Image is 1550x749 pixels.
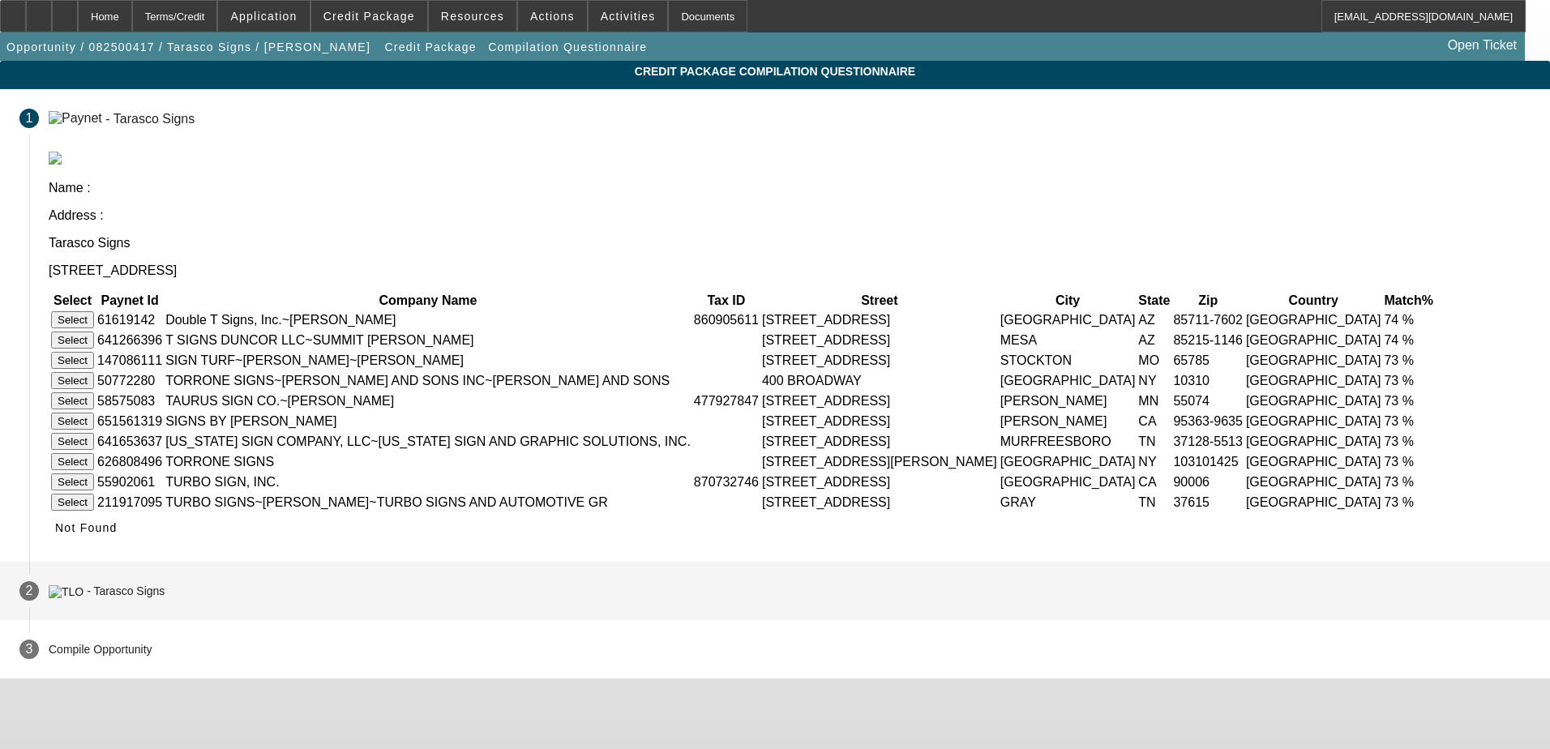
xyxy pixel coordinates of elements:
[51,453,94,470] button: Select
[1137,473,1171,491] td: CA
[96,412,163,430] td: 651561319
[1383,473,1433,491] td: 73 %
[165,493,692,511] td: TURBO SIGNS~[PERSON_NAME]~TURBO SIGNS AND AUTOMOTIVE GR
[1172,392,1243,410] td: 55074
[96,293,163,309] th: Paynet Id
[1383,310,1433,329] td: 74 %
[1137,412,1171,430] td: CA
[49,236,1531,250] p: Tarasco Signs
[165,331,692,349] td: T SIGNS DUNCOR LLC~SUMMIT [PERSON_NAME]
[1245,412,1382,430] td: [GEOGRAPHIC_DATA]
[96,371,163,390] td: 50772280
[761,452,998,471] td: [STREET_ADDRESS][PERSON_NAME]
[96,432,163,451] td: 641653637
[1000,493,1137,511] td: GRAY
[518,1,587,32] button: Actions
[165,310,692,329] td: Double T Signs, Inc.~[PERSON_NAME]
[165,473,692,491] td: TURBO SIGN, INC.
[165,432,692,451] td: [US_STATE] SIGN COMPANY, LLC~[US_STATE] SIGN AND GRAPHIC SOLUTIONS, INC.
[693,392,760,410] td: 477927847
[1000,412,1137,430] td: [PERSON_NAME]
[1172,493,1243,511] td: 37615
[1172,412,1243,430] td: 95363-9635
[230,10,297,23] span: Application
[1137,371,1171,390] td: NY
[51,413,94,430] button: Select
[589,1,668,32] button: Activities
[1383,293,1433,309] th: Match%
[1137,351,1171,370] td: MO
[51,332,94,349] button: Select
[51,473,94,490] button: Select
[1172,432,1243,451] td: 37128-5513
[1172,371,1243,390] td: 10310
[761,473,998,491] td: [STREET_ADDRESS]
[1172,293,1243,309] th: Zip
[1137,493,1171,511] td: TN
[96,351,163,370] td: 147086111
[96,473,163,491] td: 55902061
[1245,293,1382,309] th: Country
[1172,310,1243,329] td: 85711-7602
[693,310,760,329] td: 860905611
[49,263,1531,278] p: [STREET_ADDRESS]
[761,392,998,410] td: [STREET_ADDRESS]
[1000,473,1137,491] td: [GEOGRAPHIC_DATA]
[1245,493,1382,511] td: [GEOGRAPHIC_DATA]
[165,392,692,410] td: TAURUS SIGN CO.~[PERSON_NAME]
[488,41,647,53] span: Compilation Questionnaire
[1245,392,1382,410] td: [GEOGRAPHIC_DATA]
[761,412,998,430] td: [STREET_ADDRESS]
[1000,293,1137,309] th: City
[1000,371,1137,390] td: [GEOGRAPHIC_DATA]
[49,111,102,126] img: Paynet
[1137,432,1171,451] td: TN
[1137,331,1171,349] td: AZ
[1000,331,1137,349] td: MESA
[384,41,476,53] span: Credit Package
[49,152,62,165] img: paynet_logo.jpg
[1245,310,1382,329] td: [GEOGRAPHIC_DATA]
[761,432,998,451] td: [STREET_ADDRESS]
[441,10,504,23] span: Resources
[1383,371,1433,390] td: 73 %
[55,521,118,534] span: Not Found
[96,452,163,471] td: 626808496
[1441,32,1523,59] a: Open Ticket
[165,412,692,430] td: SIGNS BY [PERSON_NAME]
[50,293,95,309] th: Select
[6,41,370,53] span: Opportunity / 082500417 / Tarasco Signs / [PERSON_NAME]
[49,513,124,542] button: Not Found
[105,111,195,125] div: - Tarasco Signs
[1245,432,1382,451] td: [GEOGRAPHIC_DATA]
[1245,371,1382,390] td: [GEOGRAPHIC_DATA]
[1383,412,1433,430] td: 73 %
[96,331,163,349] td: 641266396
[49,643,152,656] p: Compile Opportunity
[761,493,998,511] td: [STREET_ADDRESS]
[1383,493,1433,511] td: 73 %
[1383,331,1433,349] td: 74 %
[761,331,998,349] td: [STREET_ADDRESS]
[96,310,163,329] td: 61619142
[12,65,1538,78] span: Credit Package Compilation Questionnaire
[1245,351,1382,370] td: [GEOGRAPHIC_DATA]
[26,642,33,657] span: 3
[761,371,998,390] td: 400 BROADWAY
[49,208,1531,223] p: Address :
[218,1,309,32] button: Application
[1383,432,1433,451] td: 73 %
[51,494,94,511] button: Select
[26,111,33,126] span: 1
[165,351,692,370] td: SIGN TURF~[PERSON_NAME]~[PERSON_NAME]
[429,1,516,32] button: Resources
[1172,351,1243,370] td: 65785
[1383,351,1433,370] td: 73 %
[1137,293,1171,309] th: State
[26,584,33,598] span: 2
[1000,452,1137,471] td: [GEOGRAPHIC_DATA]
[1000,310,1137,329] td: [GEOGRAPHIC_DATA]
[530,10,575,23] span: Actions
[51,311,94,328] button: Select
[51,433,94,450] button: Select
